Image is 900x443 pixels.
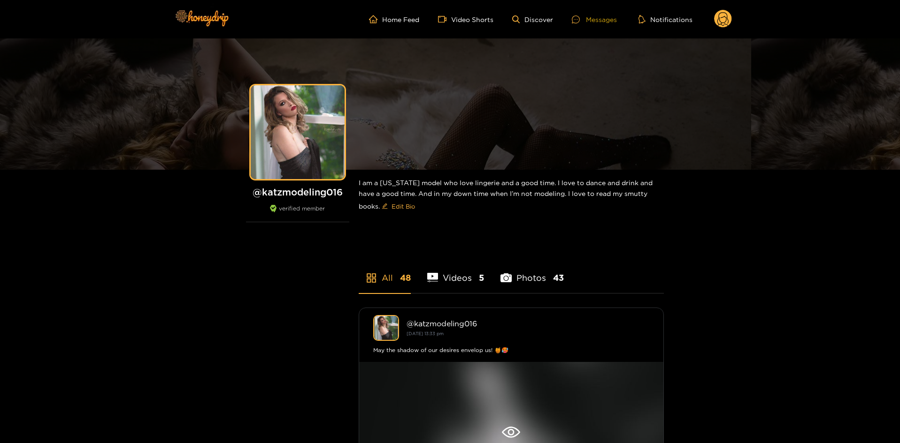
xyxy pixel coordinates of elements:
[407,331,444,336] small: [DATE] 13:33 pm
[572,14,617,25] div: Messages
[359,170,664,221] div: I am a [US_STATE] model who love lingerie and a good time. I love to dance and drink and have a g...
[407,319,649,328] div: @ katzmodeling016
[373,345,649,355] div: May the shadow of our desires envelop us! 🍯🥵
[400,272,411,284] span: 48
[246,186,349,198] h1: @ katzmodeling016
[479,272,484,284] span: 5
[500,251,564,293] li: Photos
[380,199,417,214] button: editEdit Bio
[553,272,564,284] span: 43
[369,15,419,23] a: Home Feed
[438,15,451,23] span: video-camera
[636,15,695,24] button: Notifications
[512,15,553,23] a: Discover
[246,205,349,222] div: verified member
[369,15,382,23] span: home
[438,15,493,23] a: Video Shorts
[359,251,411,293] li: All
[392,202,415,211] span: Edit Bio
[373,315,399,341] img: katzmodeling016
[382,203,388,210] span: edit
[366,272,377,284] span: appstore
[427,251,485,293] li: Videos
